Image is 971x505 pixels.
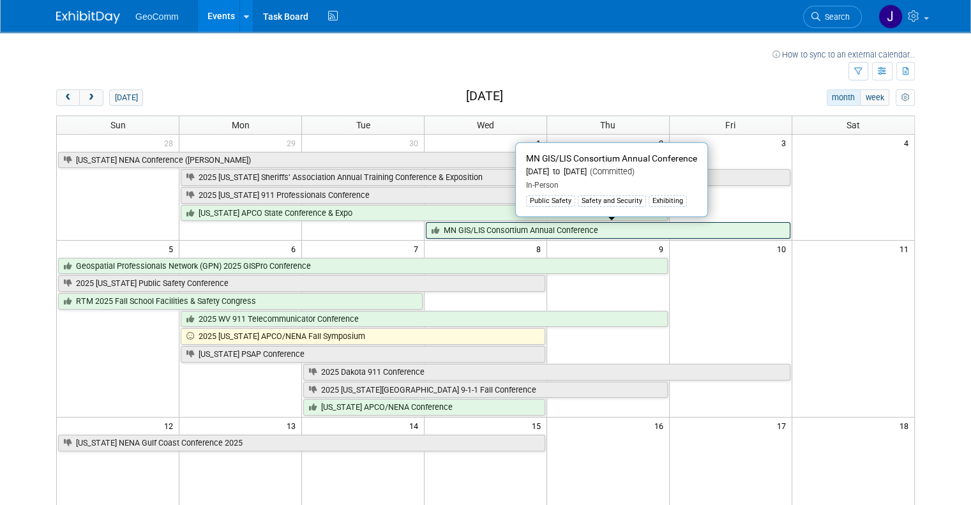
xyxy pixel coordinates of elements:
span: Thu [600,120,615,130]
a: 2025 WV 911 Telecommunicator Conference [181,311,667,328]
span: 6 [290,241,301,257]
a: 2025 [US_STATE][GEOGRAPHIC_DATA] 9-1-1 Fall Conference [303,382,668,398]
a: 2025 [US_STATE] Sheriffs’ Association Annual Training Conference & Exposition [181,169,790,186]
span: 13 [285,418,301,433]
img: Jessica Beierman [878,4,903,29]
a: 2025 Dakota 911 Conference [303,364,790,381]
span: 2 [658,135,669,151]
a: 2025 [US_STATE] Public Safety Conference [58,275,545,292]
span: 30 [408,135,424,151]
span: 1 [535,135,546,151]
span: 5 [167,241,179,257]
button: next [79,89,103,106]
a: Search [803,6,862,28]
span: Fri [725,120,735,130]
div: Exhibiting [649,195,687,207]
img: ExhibitDay [56,11,120,24]
span: GeoComm [135,11,179,22]
button: week [860,89,889,106]
a: Geospatial Professionals Network (GPN) 2025 GISPro Conference [58,258,668,275]
h2: [DATE] [466,89,503,103]
i: Personalize Calendar [901,94,909,102]
button: myCustomButton [896,89,915,106]
a: RTM 2025 Fall School Facilities & Safety Congress [58,293,423,310]
a: MN GIS/LIS Consortium Annual Conference [426,222,790,239]
span: 14 [408,418,424,433]
button: month [827,89,861,106]
span: In-Person [526,181,559,190]
a: [US_STATE] PSAP Conference [181,346,545,363]
span: 15 [531,418,546,433]
a: [US_STATE] NENA Gulf Coast Conference 2025 [58,435,545,451]
a: [US_STATE] APCO State Conference & Expo [181,205,667,222]
span: 18 [898,418,914,433]
div: [DATE] to [DATE] [526,167,697,177]
span: MN GIS/LIS Consortium Annual Conference [526,153,697,163]
span: 12 [163,418,179,433]
div: Safety and Security [578,195,646,207]
span: 3 [780,135,792,151]
a: 2025 [US_STATE] 911 Professionals Conference [181,187,667,204]
span: Search [820,12,850,22]
a: 2025 [US_STATE] APCO/NENA Fall Symposium [181,328,545,345]
span: Mon [232,120,250,130]
a: How to sync to an external calendar... [772,50,915,59]
span: Sun [110,120,126,130]
span: 10 [776,241,792,257]
span: 17 [776,418,792,433]
span: 8 [535,241,546,257]
span: 4 [903,135,914,151]
div: Public Safety [526,195,575,207]
button: [DATE] [109,89,143,106]
a: [US_STATE] NENA Conference ([PERSON_NAME]) [58,152,545,169]
button: prev [56,89,80,106]
span: Wed [477,120,494,130]
span: 29 [285,135,301,151]
span: 7 [412,241,424,257]
span: 9 [658,241,669,257]
span: 28 [163,135,179,151]
span: 11 [898,241,914,257]
span: Tue [356,120,370,130]
a: [US_STATE] APCO/NENA Conference [303,399,545,416]
span: 16 [653,418,669,433]
span: (Committed) [587,167,635,176]
span: Sat [847,120,860,130]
